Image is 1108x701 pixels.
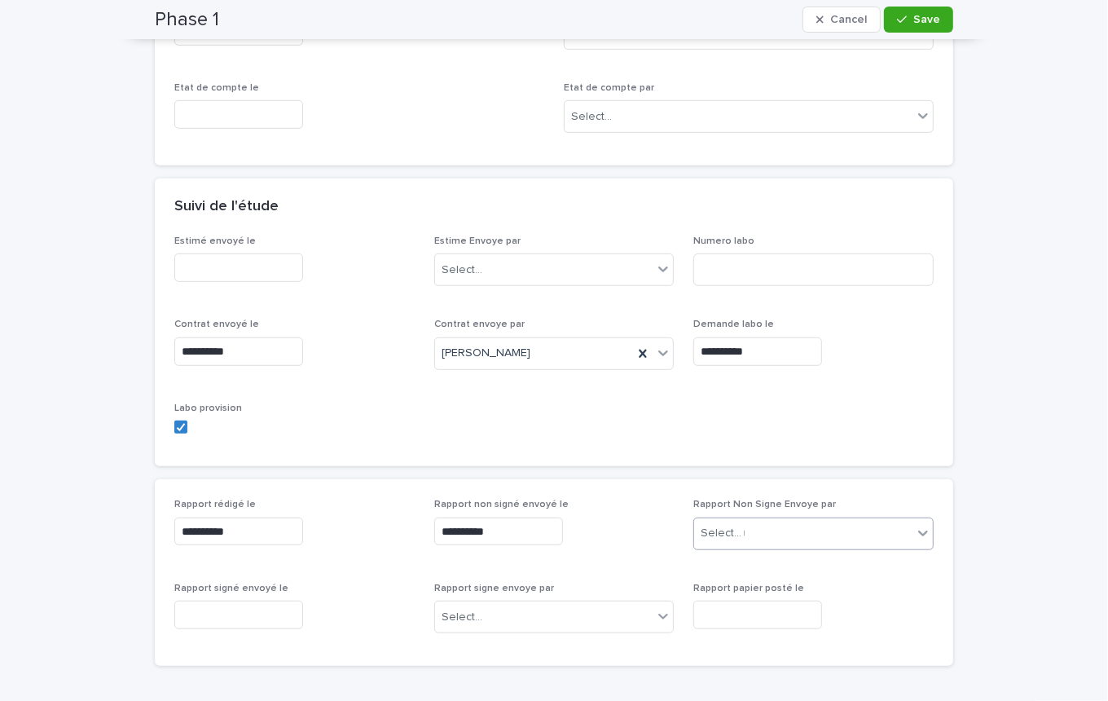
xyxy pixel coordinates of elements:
span: [PERSON_NAME] [442,345,530,362]
span: Rapport rédigé le [174,500,256,509]
span: Numero labo [693,236,754,246]
span: Contrat envoye par [434,320,525,329]
span: Etat de compte par [564,83,654,93]
div: Select... [442,262,482,279]
span: Rapport Non Signe Envoye par [693,500,836,509]
span: Rapport papier posté le [693,584,804,593]
span: Rapport non signé envoyé le [434,500,569,509]
span: Estime Envoye par [434,236,521,246]
span: Contrat envoyé le [174,320,259,329]
span: Labo provision [174,403,242,413]
div: Select... [701,525,741,542]
span: Save [913,14,940,25]
span: Etat de compte le [174,83,259,93]
span: Demande labo le [693,320,774,329]
button: Cancel [802,7,881,33]
h2: Suivi de l'étude [174,198,279,216]
span: Cancel [830,14,867,25]
div: Select... [571,108,612,126]
h2: Phase 1 [155,8,219,32]
span: Rapport signe envoye par [434,584,554,593]
span: Estimé envoyé le [174,236,256,246]
div: Select... [442,609,482,626]
span: Rapport signé envoyé le [174,584,288,593]
button: Save [884,7,953,33]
